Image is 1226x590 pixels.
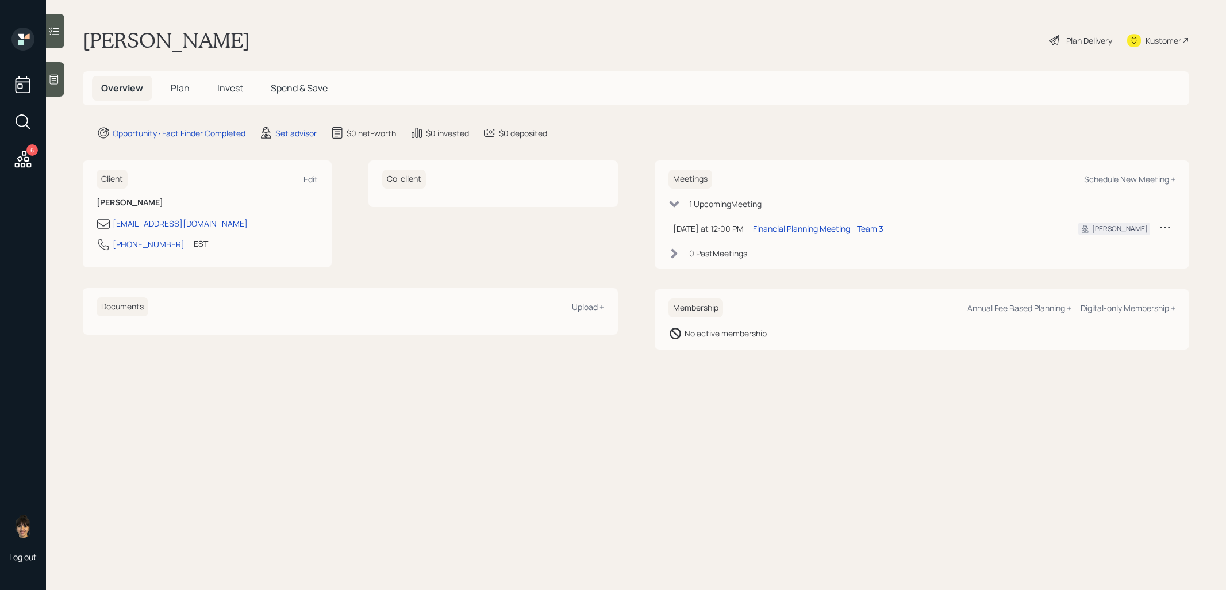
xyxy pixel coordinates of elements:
div: Edit [303,174,318,185]
div: Opportunity · Fact Finder Completed [113,127,245,139]
div: $0 net-worth [347,127,396,139]
div: Schedule New Meeting + [1084,174,1175,185]
div: 1 Upcoming Meeting [689,198,762,210]
span: Overview [101,82,143,94]
div: Digital-only Membership + [1081,302,1175,313]
div: $0 deposited [499,127,547,139]
img: treva-nostdahl-headshot.png [11,515,34,538]
div: Plan Delivery [1066,35,1112,47]
h6: Membership [668,298,723,317]
span: Plan [171,82,190,94]
div: Financial Planning Meeting - Team 3 [753,223,883,235]
h6: Documents [97,297,148,316]
div: 6 [26,144,38,156]
h1: [PERSON_NAME] [83,28,250,53]
div: 0 Past Meeting s [689,247,747,259]
h6: [PERSON_NAME] [97,198,318,208]
div: $0 invested [426,127,469,139]
div: [PHONE_NUMBER] [113,238,185,250]
h6: Meetings [668,170,712,189]
div: [DATE] at 12:00 PM [673,223,744,235]
div: Set advisor [275,127,317,139]
div: [EMAIL_ADDRESS][DOMAIN_NAME] [113,217,248,229]
h6: Client [97,170,128,189]
h6: Co-client [382,170,426,189]
div: [PERSON_NAME] [1092,224,1148,234]
span: Spend & Save [271,82,328,94]
div: Kustomer [1146,35,1181,47]
div: No active membership [685,327,767,339]
div: Log out [9,551,37,562]
div: Upload + [572,301,604,312]
span: Invest [217,82,243,94]
div: Annual Fee Based Planning + [967,302,1071,313]
div: EST [194,237,208,250]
